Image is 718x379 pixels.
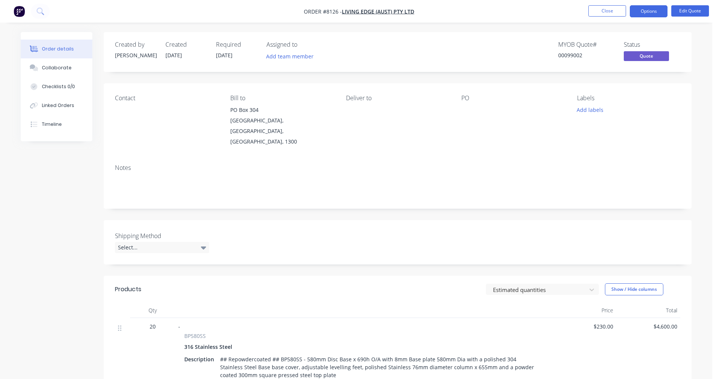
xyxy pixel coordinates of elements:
[42,46,74,52] div: Order details
[624,41,680,48] div: Status
[21,96,92,115] button: Linked Orders
[115,231,209,240] label: Shipping Method
[461,95,565,102] div: PO
[671,5,709,17] button: Edit Quote
[21,58,92,77] button: Collaborate
[178,323,180,330] span: -
[21,115,92,134] button: Timeline
[130,303,175,318] div: Qty
[230,115,334,147] div: [GEOGRAPHIC_DATA], [GEOGRAPHIC_DATA], [GEOGRAPHIC_DATA], 1300
[42,64,72,71] div: Collaborate
[184,354,217,365] div: Description
[42,121,62,128] div: Timeline
[115,242,209,253] div: Select...
[630,5,667,17] button: Options
[230,105,334,147] div: PO Box 304[GEOGRAPHIC_DATA], [GEOGRAPHIC_DATA], [GEOGRAPHIC_DATA], 1300
[165,41,207,48] div: Created
[558,51,615,59] div: 00099002
[14,6,25,17] img: Factory
[184,341,235,352] div: 316 Stainless Steel
[266,51,318,61] button: Add team member
[42,102,74,109] div: Linked Orders
[184,332,206,340] span: BP580SS
[21,77,92,96] button: Checklists 0/0
[555,322,613,330] span: $230.00
[165,52,182,59] span: [DATE]
[42,83,75,90] div: Checklists 0/0
[216,41,257,48] div: Required
[115,51,156,59] div: [PERSON_NAME]
[115,41,156,48] div: Created by
[552,303,616,318] div: Price
[619,322,677,330] span: $4,600.00
[605,283,663,295] button: Show / Hide columns
[573,105,607,115] button: Add labels
[266,41,342,48] div: Assigned to
[230,105,334,115] div: PO Box 304
[624,51,669,61] span: Quote
[577,95,680,102] div: Labels
[304,8,342,15] span: Order #8126 -
[216,52,233,59] span: [DATE]
[150,322,156,330] span: 20
[616,303,680,318] div: Total
[115,95,218,102] div: Contact
[342,8,414,15] a: Living Edge (Aust) Pty Ltd
[558,41,615,48] div: MYOB Quote #
[115,285,141,294] div: Products
[230,95,334,102] div: Bill to
[262,51,318,61] button: Add team member
[115,164,680,171] div: Notes
[588,5,626,17] button: Close
[21,40,92,58] button: Order details
[346,95,449,102] div: Deliver to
